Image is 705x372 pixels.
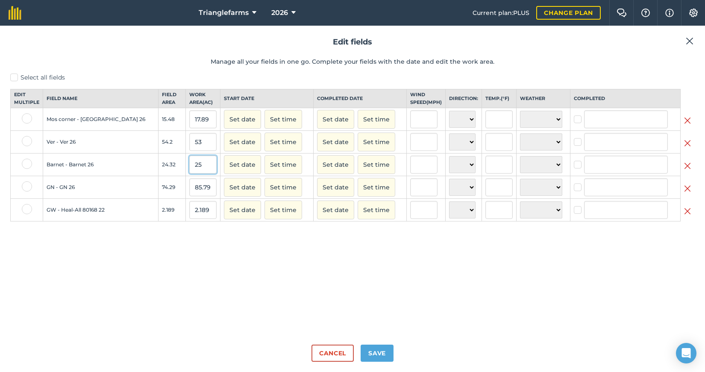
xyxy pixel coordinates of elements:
th: Wind speed ( mph ) [406,89,445,108]
td: 15.48 [159,108,186,131]
button: Set date [317,201,354,219]
td: Barnet - Barnet 26 [43,154,159,176]
button: Set date [224,110,261,129]
th: Field name [43,89,159,108]
button: Set date [317,178,354,197]
button: Set time [264,201,302,219]
td: GW - Heal-All 80168 22 [43,199,159,221]
th: Weather [516,89,570,108]
button: Set time [264,178,302,197]
td: 74.29 [159,176,186,199]
label: Select all fields [10,73,695,82]
td: 2.189 [159,199,186,221]
button: Set date [317,133,354,151]
img: A question mark icon [640,9,651,17]
img: svg+xml;base64,PHN2ZyB4bWxucz0iaHR0cDovL3d3dy53My5vcmcvMjAwMC9zdmciIHdpZHRoPSIyMiIgaGVpZ2h0PSIzMC... [684,183,691,194]
button: Set time [358,201,395,219]
td: 24.32 [159,154,186,176]
th: Start date [220,89,314,108]
button: Set date [317,155,354,174]
img: svg+xml;base64,PHN2ZyB4bWxucz0iaHR0cDovL3d3dy53My5vcmcvMjAwMC9zdmciIHdpZHRoPSIyMiIgaGVpZ2h0PSIzMC... [684,206,691,216]
button: Set time [358,133,395,151]
button: Set date [224,133,261,151]
button: Set time [358,110,395,129]
button: Set time [264,155,302,174]
img: fieldmargin Logo [9,6,21,20]
th: Field Area [159,89,186,108]
button: Set time [264,110,302,129]
p: Manage all your fields in one go. Complete your fields with the date and edit the work area. [10,57,695,66]
img: svg+xml;base64,PHN2ZyB4bWxucz0iaHR0cDovL3d3dy53My5vcmcvMjAwMC9zdmciIHdpZHRoPSIyMiIgaGVpZ2h0PSIzMC... [684,138,691,148]
button: Set date [317,110,354,129]
td: 54.2 [159,131,186,154]
td: Mos corner - [GEOGRAPHIC_DATA] 26 [43,108,159,131]
span: 2026 [271,8,288,18]
button: Set time [264,133,302,151]
div: Open Intercom Messenger [676,343,696,363]
button: Set time [358,155,395,174]
button: Cancel [311,345,354,362]
img: Two speech bubbles overlapping with the left bubble in the forefront [617,9,627,17]
span: Current plan : PLUS [473,8,529,18]
img: A cog icon [688,9,699,17]
img: svg+xml;base64,PHN2ZyB4bWxucz0iaHR0cDovL3d3dy53My5vcmcvMjAwMC9zdmciIHdpZHRoPSIyMiIgaGVpZ2h0PSIzMC... [686,36,693,46]
img: svg+xml;base64,PHN2ZyB4bWxucz0iaHR0cDovL3d3dy53My5vcmcvMjAwMC9zdmciIHdpZHRoPSIyMiIgaGVpZ2h0PSIzMC... [684,115,691,126]
th: Temp. ( ° F ) [482,89,516,108]
button: Save [361,345,394,362]
th: Completed [570,89,680,108]
button: Set date [224,155,261,174]
button: Set time [358,178,395,197]
td: Ver - Ver 26 [43,131,159,154]
a: Change plan [536,6,601,20]
button: Set date [224,178,261,197]
span: Trianglefarms [199,8,249,18]
th: Edit multiple [11,89,43,108]
button: Set date [224,201,261,219]
td: GN - GN 26 [43,176,159,199]
th: Direction: [445,89,482,108]
th: Work area ( Ac ) [186,89,220,108]
img: svg+xml;base64,PHN2ZyB4bWxucz0iaHR0cDovL3d3dy53My5vcmcvMjAwMC9zdmciIHdpZHRoPSIyMiIgaGVpZ2h0PSIzMC... [684,161,691,171]
img: svg+xml;base64,PHN2ZyB4bWxucz0iaHR0cDovL3d3dy53My5vcmcvMjAwMC9zdmciIHdpZHRoPSIxNyIgaGVpZ2h0PSIxNy... [665,8,674,18]
h2: Edit fields [10,36,695,48]
th: Completed date [313,89,406,108]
